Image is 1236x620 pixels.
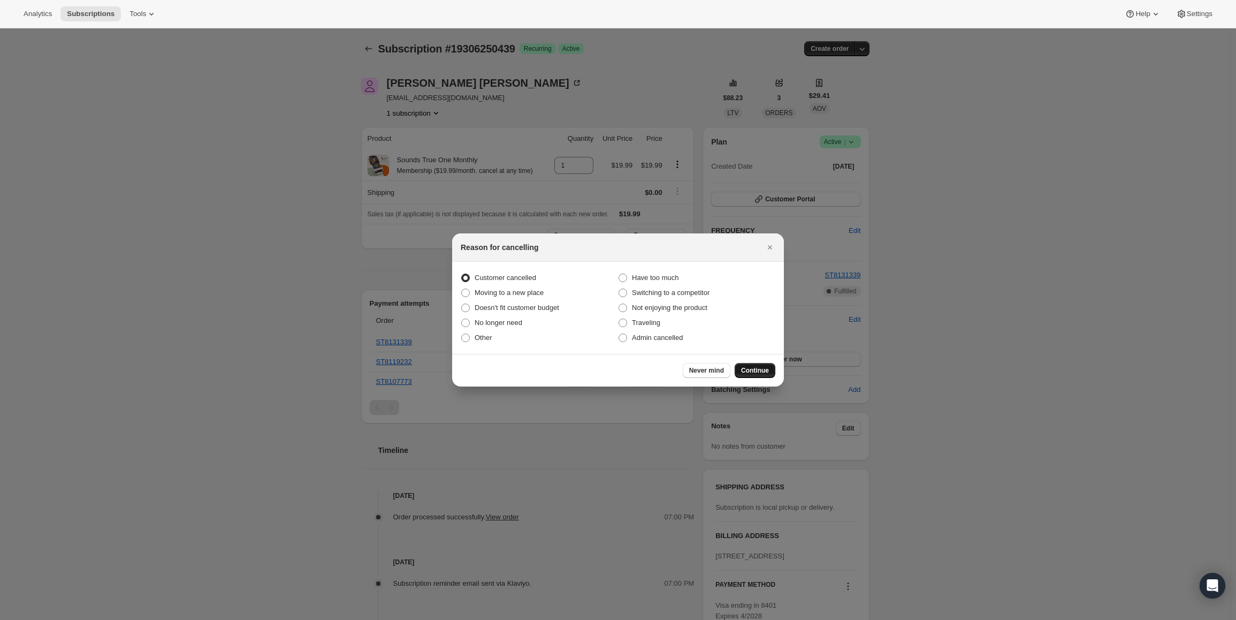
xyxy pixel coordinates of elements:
h2: Reason for cancelling [461,242,538,253]
button: Tools [123,6,163,21]
button: Analytics [17,6,58,21]
div: Open Intercom Messenger [1200,573,1225,599]
span: Switching to a competitor [632,289,709,297]
span: Never mind [689,366,724,375]
button: Never mind [683,363,730,378]
span: Subscriptions [67,10,115,18]
span: No longer need [475,319,522,327]
button: Settings [1170,6,1219,21]
span: Customer cancelled [475,274,536,282]
span: Help [1135,10,1150,18]
span: Traveling [632,319,660,327]
span: Admin cancelled [632,334,683,342]
span: Analytics [24,10,52,18]
span: Not enjoying the product [632,304,707,312]
button: Continue [735,363,775,378]
span: Continue [741,366,769,375]
span: Moving to a new place [475,289,544,297]
span: Other [475,334,492,342]
button: Subscriptions [60,6,121,21]
span: Doesn't fit customer budget [475,304,559,312]
button: Help [1118,6,1167,21]
span: Tools [129,10,146,18]
span: Settings [1187,10,1212,18]
button: Close [762,240,777,255]
span: Have too much [632,274,678,282]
